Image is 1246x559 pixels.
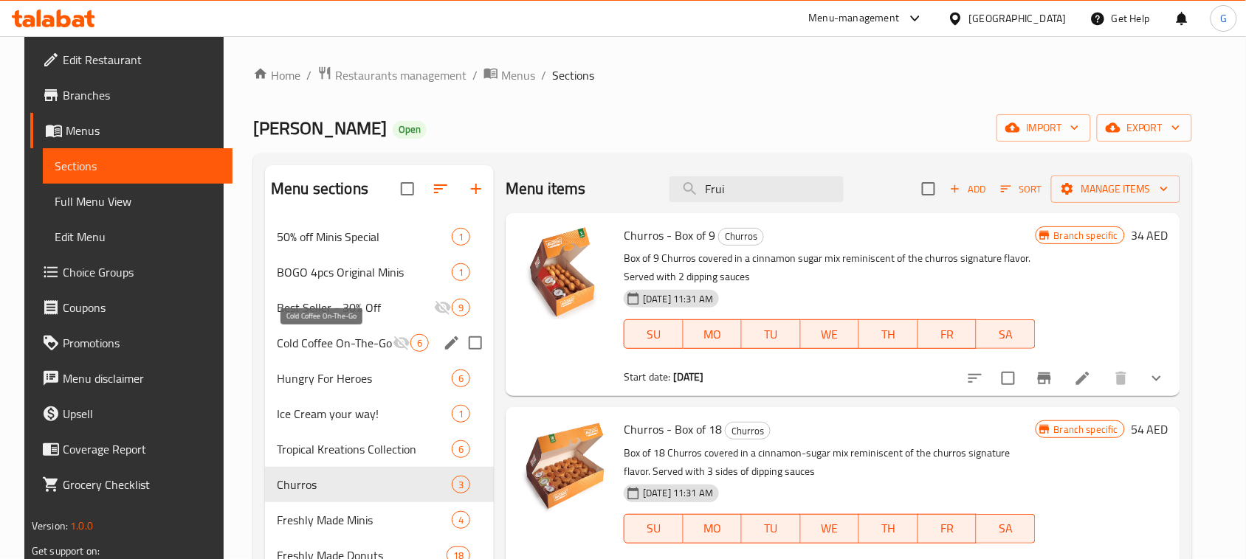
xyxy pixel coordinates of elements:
[63,405,221,423] span: Upsell
[452,230,469,244] span: 1
[1131,225,1168,246] h6: 34 AED
[624,319,683,349] button: SU
[684,514,743,544] button: MO
[265,361,494,396] div: Hungry For Heroes6
[991,178,1051,201] span: Sort items
[977,514,1036,544] button: SA
[913,173,944,204] span: Select section
[997,114,1091,142] button: import
[1048,229,1124,243] span: Branch specific
[452,407,469,421] span: 1
[277,511,452,529] span: Freshly Made Minis
[66,122,221,139] span: Menus
[32,516,68,535] span: Version:
[969,10,1067,27] div: [GEOGRAPHIC_DATA]
[1097,114,1192,142] button: export
[541,66,546,84] li: /
[277,405,452,423] span: Ice Cream your way!
[552,66,594,84] span: Sections
[624,224,715,246] span: Churros - Box of 9
[1139,361,1174,396] button: show more
[393,334,410,352] svg: Inactive section
[452,263,470,281] div: items
[1148,369,1166,387] svg: Show Choices
[265,219,494,254] div: 50% off Minis Special1
[982,324,1030,345] span: SA
[277,440,452,458] span: Tropical Kreations Collection
[70,516,93,535] span: 1.0.0
[924,518,971,539] span: FR
[948,181,988,198] span: Add
[630,518,677,539] span: SU
[277,476,452,493] div: Churros
[993,363,1024,394] span: Select to update
[63,440,221,458] span: Coverage Report
[30,325,233,361] a: Promotions
[441,332,463,354] button: edit
[63,299,221,316] span: Coupons
[30,77,233,113] a: Branches
[1051,176,1180,203] button: Manage items
[265,254,494,290] div: BOGO 4pcs Original Minis1
[265,396,494,431] div: Ice Cream your way!1
[30,290,233,325] a: Coupons
[1048,423,1124,437] span: Branch specific
[801,319,860,349] button: WE
[624,367,671,386] span: Start date:
[253,66,300,84] a: Home
[393,123,427,136] span: Open
[501,66,535,84] span: Menus
[624,249,1036,286] p: Box of 9 Churros covered in a cinnamon sugar mix reminiscent of the churros signature flavor. Ser...
[277,369,452,387] div: Hungry For Heroes
[30,431,233,467] a: Coverage Report
[392,173,423,204] span: Select all sections
[277,228,452,246] div: 50% off Minis Special
[924,324,971,345] span: FR
[982,518,1030,539] span: SA
[472,66,478,84] li: /
[410,334,429,352] div: items
[43,148,233,184] a: Sections
[271,178,368,200] h2: Menu sections
[748,518,795,539] span: TU
[801,514,860,544] button: WE
[30,361,233,396] a: Menu disclaimer
[411,336,428,350] span: 6
[265,502,494,538] div: Freshly Made Minis4
[452,511,470,529] div: items
[63,334,221,352] span: Promotions
[452,265,469,279] span: 1
[317,66,467,85] a: Restaurants management
[859,319,918,349] button: TH
[957,361,993,396] button: sort-choices
[865,518,912,539] span: TH
[624,418,722,440] span: Churros - Box of 18
[918,319,977,349] button: FR
[43,219,233,254] a: Edit Menu
[517,419,612,513] img: Churros - Box of 18
[483,66,535,85] a: Menus
[63,369,221,387] span: Menu disclaimer
[918,514,977,544] button: FR
[1109,119,1180,137] span: export
[742,514,801,544] button: TU
[997,178,1045,201] button: Sort
[63,263,221,281] span: Choice Groups
[1027,361,1062,396] button: Branch-specific-item
[265,467,494,502] div: Churros3
[807,518,854,539] span: WE
[452,369,470,387] div: items
[306,66,311,84] li: /
[452,442,469,456] span: 6
[393,121,427,139] div: Open
[434,299,452,316] svg: Inactive section
[689,324,737,345] span: MO
[265,325,494,361] div: Cold Coffee On-The-Go6edit
[277,263,452,281] span: BOGO 4pcs Original Minis
[452,299,470,316] div: items
[30,254,233,290] a: Choice Groups
[719,228,763,245] span: Churros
